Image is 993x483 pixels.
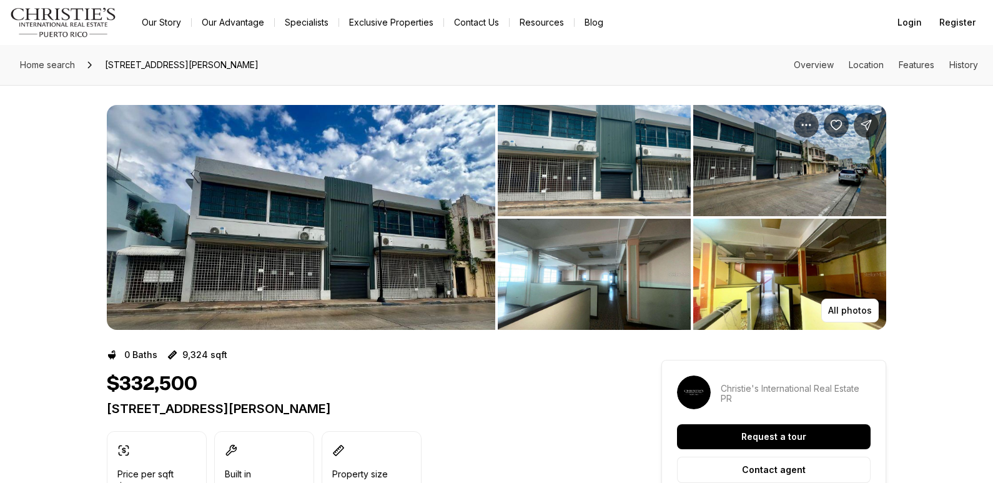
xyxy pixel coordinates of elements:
[794,60,978,70] nav: Page section menu
[275,14,338,31] a: Specialists
[677,424,871,449] button: Request a tour
[677,457,871,483] button: Contact agent
[182,350,227,360] p: 9,324 sqft
[117,469,174,479] p: Price per sqft
[890,10,929,35] button: Login
[693,219,886,330] button: View image gallery
[339,14,443,31] a: Exclusive Properties
[192,14,274,31] a: Our Advantage
[20,59,75,70] span: Home search
[741,432,806,442] p: Request a tour
[498,219,691,330] button: View image gallery
[794,112,819,137] button: Property options
[107,105,495,330] li: 1 of 5
[444,14,509,31] button: Contact Us
[794,59,834,70] a: Skip to: Overview
[332,469,388,479] p: Property size
[932,10,983,35] button: Register
[693,105,886,216] button: View image gallery
[721,384,871,404] p: Christie's International Real Estate PR
[107,372,197,396] h1: $332,500
[15,55,80,75] a: Home search
[849,59,884,70] a: Skip to: Location
[107,105,495,330] button: View image gallery
[828,306,872,316] p: All photos
[132,14,191,31] a: Our Story
[100,55,264,75] span: [STREET_ADDRESS][PERSON_NAME]
[821,299,879,322] button: All photos
[510,14,574,31] a: Resources
[107,105,886,330] div: Listing Photos
[225,469,251,479] p: Built in
[899,59,934,70] a: Skip to: Features
[498,105,886,330] li: 2 of 5
[742,465,806,475] p: Contact agent
[575,14,613,31] a: Blog
[939,17,976,27] span: Register
[10,7,117,37] img: logo
[949,59,978,70] a: Skip to: History
[498,105,691,216] button: View image gallery
[897,17,922,27] span: Login
[107,401,616,416] p: [STREET_ADDRESS][PERSON_NAME]
[854,112,879,137] button: Share Property: 123 CALLE RAMON E BETANCES
[124,350,157,360] p: 0 Baths
[824,112,849,137] button: Save Property: 123 CALLE RAMON E BETANCES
